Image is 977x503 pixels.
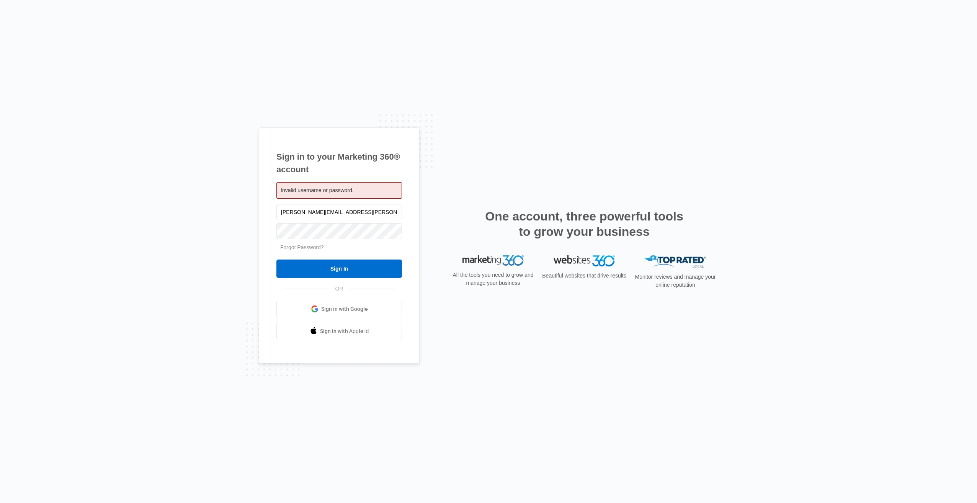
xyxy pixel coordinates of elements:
[321,305,368,313] span: Sign in with Google
[276,150,402,176] h1: Sign in to your Marketing 360® account
[483,209,686,239] h2: One account, three powerful tools to grow your business
[280,244,324,250] a: Forgot Password?
[320,327,369,335] span: Sign in with Apple Id
[462,255,524,266] img: Marketing 360
[276,300,402,318] a: Sign in with Google
[554,255,615,266] img: Websites 360
[450,271,536,287] p: All the tools you need to grow and manage your business
[541,272,627,280] p: Beautiful websites that drive results
[281,187,354,193] span: Invalid username or password.
[645,255,706,268] img: Top Rated Local
[330,285,349,293] span: OR
[276,322,402,340] a: Sign in with Apple Id
[632,273,718,289] p: Monitor reviews and manage your online reputation
[276,260,402,278] input: Sign In
[276,204,402,220] input: Email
